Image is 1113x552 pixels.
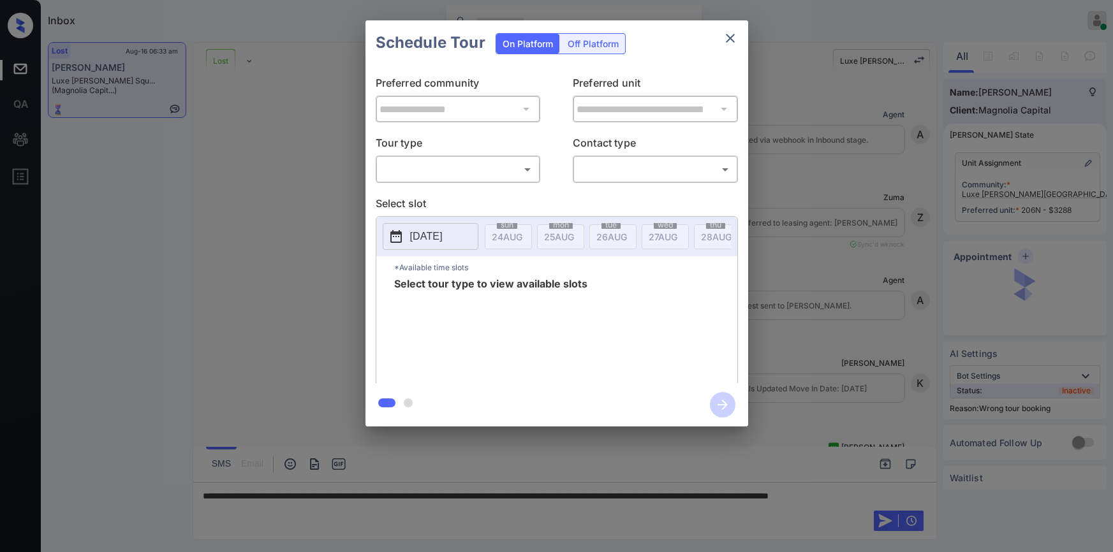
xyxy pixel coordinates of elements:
button: close [718,25,743,51]
p: Select slot [376,196,738,216]
p: Tour type [376,135,541,156]
p: Contact type [573,135,738,156]
p: Preferred community [376,75,541,96]
p: Preferred unit [573,75,738,96]
h2: Schedule Tour [365,20,496,65]
span: Select tour type to view available slots [394,279,587,381]
button: [DATE] [383,223,478,250]
p: *Available time slots [394,256,737,279]
div: On Platform [496,34,559,54]
div: Off Platform [561,34,625,54]
p: [DATE] [410,229,443,244]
